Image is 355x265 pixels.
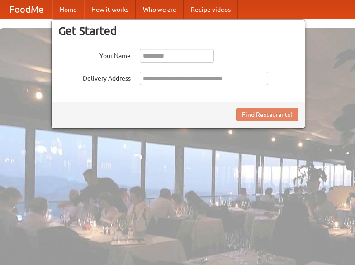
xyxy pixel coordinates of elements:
[236,108,298,121] button: Find Restaurants!
[58,49,131,60] label: Your Name
[58,24,298,38] h3: Get Started
[84,0,136,19] a: How it works
[52,0,84,19] a: Home
[184,0,238,19] a: Recipe videos
[58,72,131,83] label: Delivery Address
[0,0,52,19] a: FoodMe
[136,0,184,19] a: Who we are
